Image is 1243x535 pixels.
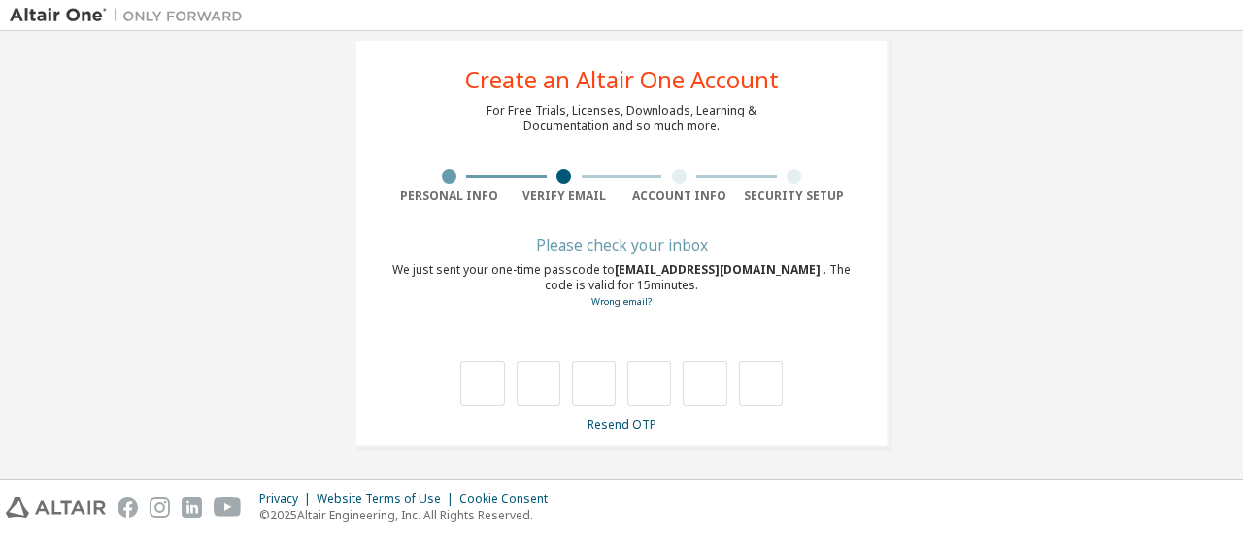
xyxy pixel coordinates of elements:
div: Account Info [621,188,737,204]
img: youtube.svg [214,497,242,518]
div: Please check your inbox [391,239,852,251]
div: For Free Trials, Licenses, Downloads, Learning & Documentation and so much more. [487,103,756,134]
a: Resend OTP [588,417,656,433]
div: Personal Info [391,188,507,204]
img: altair_logo.svg [6,497,106,518]
img: facebook.svg [118,497,138,518]
div: Security Setup [737,188,853,204]
img: Altair One [10,6,252,25]
span: [EMAIL_ADDRESS][DOMAIN_NAME] [615,261,823,278]
div: Verify Email [507,188,622,204]
a: Go back to the registration form [591,295,652,308]
div: Create an Altair One Account [465,68,779,91]
div: We just sent your one-time passcode to . The code is valid for 15 minutes. [391,262,852,310]
div: Website Terms of Use [317,491,459,507]
p: © 2025 Altair Engineering, Inc. All Rights Reserved. [259,507,559,523]
img: linkedin.svg [182,497,202,518]
img: instagram.svg [150,497,170,518]
div: Privacy [259,491,317,507]
div: Cookie Consent [459,491,559,507]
